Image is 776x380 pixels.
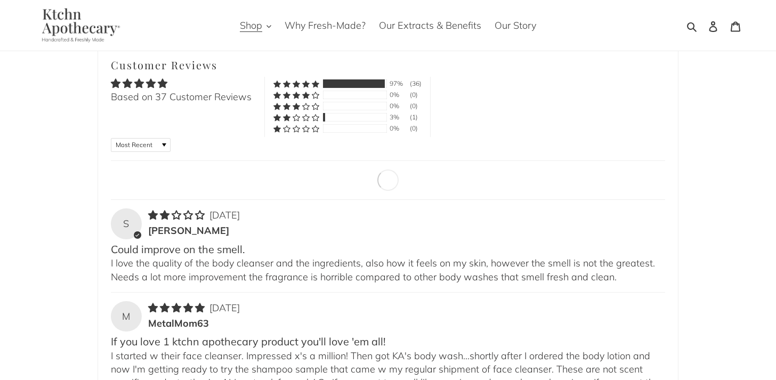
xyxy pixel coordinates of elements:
[29,8,128,43] img: Ktchn Apothecary
[111,91,252,103] a: Based on 37 Customer Reviews
[148,302,207,314] span: 5 star review
[489,17,541,34] a: Our Story
[240,19,262,32] span: Shop
[111,301,142,332] div: M
[111,138,171,152] select: Sort dropdown
[374,17,487,34] a: Our Extracts & Benefits
[209,302,240,314] span: [DATE]
[148,224,229,237] span: [PERSON_NAME]
[111,208,142,239] div: S
[148,317,209,329] span: MetalMom63
[111,77,252,90] div: Average rating is 4.92 stars
[495,19,536,32] span: Our Story
[285,19,366,32] span: Why Fresh-Made?
[235,17,277,34] button: Shop
[111,334,665,349] b: If you love 1 ktchn apothecary product you'll love 'em all!
[111,58,665,72] h2: Customer Reviews
[209,209,240,221] span: [DATE]
[111,242,665,257] b: Could improve on the smell.
[148,209,207,221] span: 2 star review
[279,17,371,34] a: Why Fresh-Made?
[111,256,665,283] p: I love the quality of the body cleanser and the ingredients, also how it feels on my skin, howeve...
[379,19,481,32] span: Our Extracts & Benefits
